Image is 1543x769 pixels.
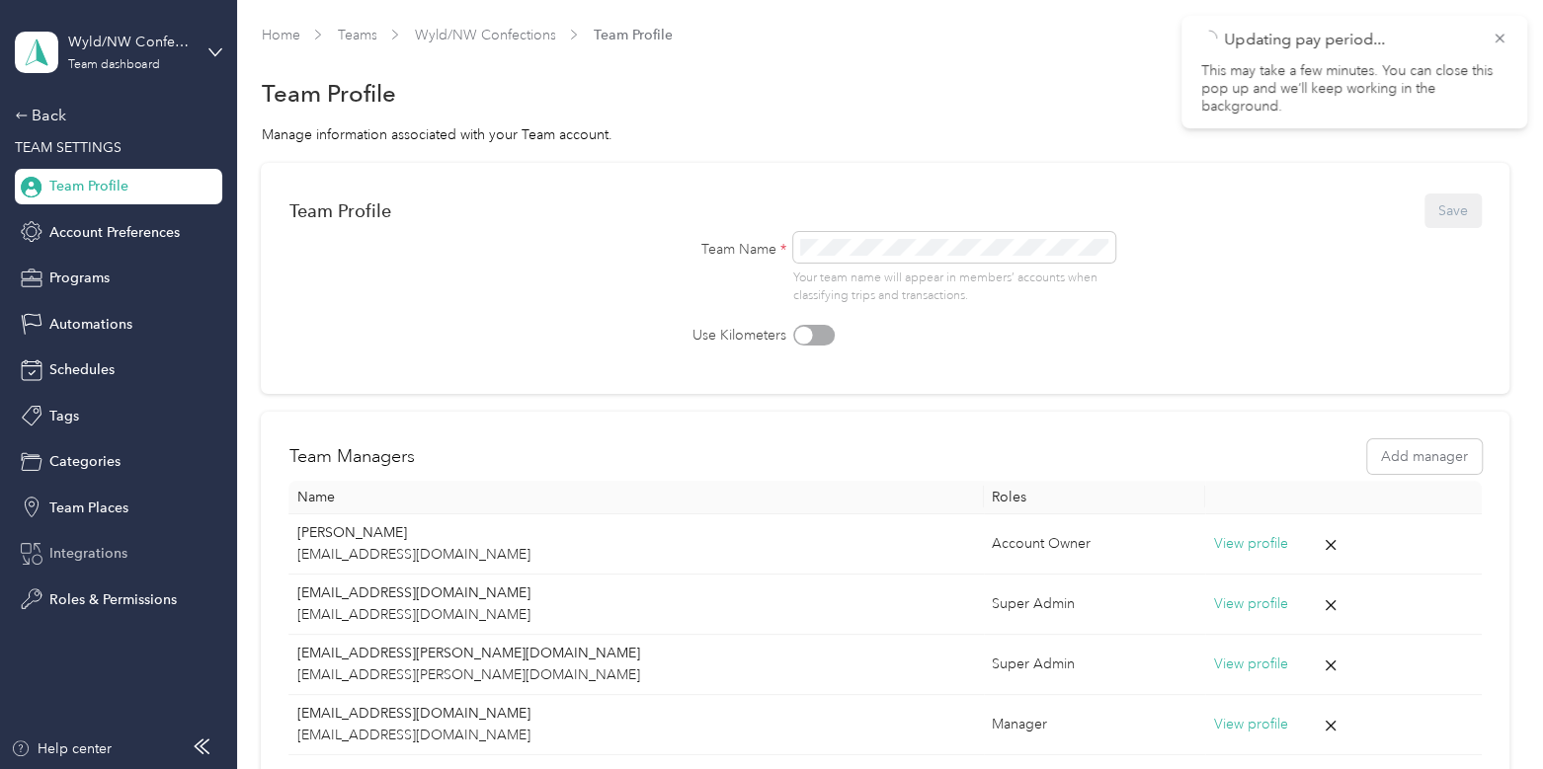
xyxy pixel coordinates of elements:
p: [PERSON_NAME] [296,522,975,544]
p: [EMAIL_ADDRESS][PERSON_NAME][DOMAIN_NAME] [296,664,975,686]
span: Account Preferences [49,222,180,243]
th: Roles [984,481,1206,514]
th: Name [288,481,983,514]
span: Integrations [49,543,127,564]
a: Home [261,27,299,43]
button: View profile [1213,654,1287,675]
span: Categories [49,451,121,472]
p: Your team name will appear in members’ accounts when classifying trips and transactions. [793,269,1116,304]
div: Back [15,104,212,127]
p: [EMAIL_ADDRESS][DOMAIN_NAME] [296,725,975,746]
h2: Team Managers [288,443,414,470]
div: Team Profile [288,200,390,221]
span: Team Places [49,498,128,518]
div: Super Admin [992,593,1198,615]
span: Automations [49,314,132,335]
span: Team Profile [49,176,128,196]
label: Use Kilometers [609,325,786,346]
p: [EMAIL_ADDRESS][DOMAIN_NAME] [296,582,975,604]
span: Roles & Permissions [49,589,177,610]
button: View profile [1213,714,1287,735]
p: This may take a few minutes. You can close this pop up and we’ll keep working in the background. [1201,62,1507,116]
span: Team Profile [593,25,672,45]
span: Programs [49,268,110,288]
a: Wyld/NW Confections [414,27,555,43]
div: Team dashboard [68,59,159,71]
button: View profile [1213,533,1287,555]
label: Team Name [609,239,786,260]
div: Manager [992,714,1198,735]
p: Updating pay period... [1224,28,1477,52]
iframe: Everlance-gr Chat Button Frame [1432,658,1543,769]
p: [EMAIL_ADDRESS][DOMAIN_NAME] [296,703,975,725]
button: View profile [1213,593,1287,615]
button: Help center [11,738,112,759]
span: Schedules [49,359,115,380]
span: Tags [49,406,79,426]
p: [EMAIL_ADDRESS][DOMAIN_NAME] [296,544,975,566]
div: Wyld/NW Confections [68,32,192,52]
button: Add manager [1367,439,1482,474]
span: TEAM SETTINGS [15,139,122,156]
h1: Team Profile [261,83,395,104]
div: Manage information associated with your Team account. [261,124,1508,145]
p: [EMAIL_ADDRESS][DOMAIN_NAME] [296,604,975,626]
div: Account Owner [992,533,1198,555]
p: [EMAIL_ADDRESS][PERSON_NAME][DOMAIN_NAME] [296,643,975,664]
a: Teams [337,27,376,43]
div: Super Admin [992,654,1198,675]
